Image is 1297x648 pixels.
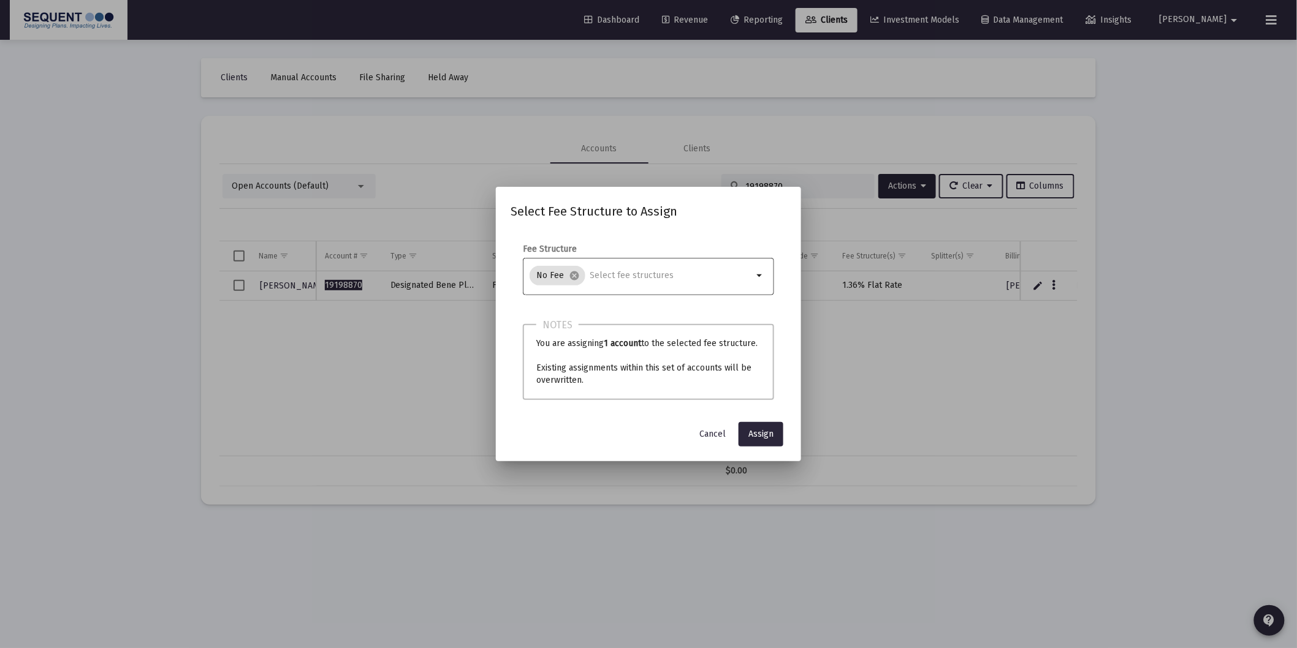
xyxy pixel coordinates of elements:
mat-chip: No Fee [530,266,585,285]
div: You are assigning to the selected fee structure. Existing assignments within this set of accounts... [523,324,774,400]
span: Assign [748,429,774,439]
mat-icon: cancel [569,270,580,281]
button: Cancel [690,422,736,446]
b: 1 account [604,338,641,348]
button: Assign [739,422,783,446]
input: Select fee structures [590,271,753,281]
mat-icon: arrow_drop_down [753,268,768,283]
label: Fee Structure [523,244,577,254]
mat-chip-list: Selection [530,263,753,288]
h2: Select Fee Structure to Assign [511,202,786,221]
h3: Notes [536,317,579,334]
span: Cancel [699,429,726,439]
